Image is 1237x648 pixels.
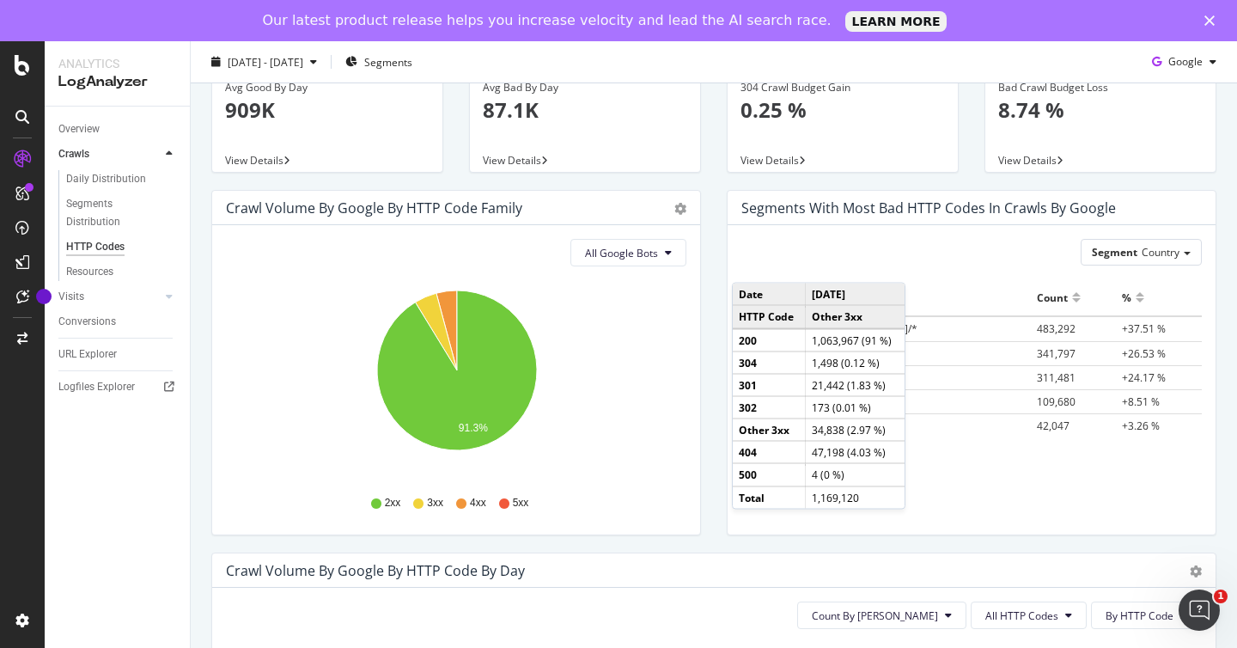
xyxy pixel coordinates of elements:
div: Close [1204,15,1222,26]
div: Crawls [58,145,89,163]
span: View Details [225,153,283,168]
div: Segments with most bad HTTP codes in Crawls by google [741,199,1116,217]
button: Segments [338,48,419,76]
td: 500 [733,463,805,486]
div: gear [1190,565,1202,578]
div: % [1122,284,1131,311]
div: gear [674,203,686,215]
p: 8.74 % [998,95,1203,125]
span: Country [1142,245,1179,260]
div: Bad Crawl Budget Loss [998,80,1203,95]
a: Logfiles Explorer [58,378,178,396]
a: HTTP Codes [66,238,178,256]
a: Crawls [58,145,161,163]
span: Google [1168,54,1203,69]
a: Segments Distribution [66,195,178,231]
td: Total [733,486,805,509]
span: View Details [998,153,1057,168]
td: Other 3xx [733,419,805,441]
div: Segments Distribution [66,195,161,231]
p: 909K [225,95,430,125]
span: 341,797 [1037,346,1076,361]
svg: A chart. [226,280,686,480]
span: 5xx [513,496,529,510]
span: Segments [364,54,412,69]
td: 304 [733,352,805,374]
button: [DATE] - [DATE] [204,48,324,76]
a: LEARN MORE [845,11,948,32]
div: Logfiles Explorer [58,378,135,396]
td: 173 (0.01 %) [805,396,905,419]
a: Resources [66,263,178,281]
td: 1,169,120 [805,486,905,509]
span: All HTTP Codes [985,608,1058,623]
td: HTTP Code [733,305,805,328]
td: 21,442 (1.83 %) [805,374,905,396]
a: Visits [58,288,161,306]
td: Other 3xx [805,305,905,328]
td: 404 [733,441,805,463]
div: Crawl Volume by google by HTTP Code Family [226,199,522,217]
p: 0.25 % [740,95,945,125]
span: +26.53 % [1122,346,1166,361]
button: All HTTP Codes [971,602,1087,629]
div: Count [1037,284,1068,311]
td: 200 [733,328,805,352]
div: Conversions [58,313,116,331]
p: 87.1K [483,95,687,125]
button: Count By [PERSON_NAME] [797,602,966,629]
a: Conversions [58,313,178,331]
span: 2xx [385,496,401,510]
span: +3.26 % [1122,419,1160,433]
span: 4xx [470,496,486,510]
span: +8.51 % [1122,394,1160,409]
div: Resources [66,263,113,281]
span: 109,680 [1037,394,1076,409]
span: +24.17 % [1122,370,1166,385]
span: View Details [740,153,799,168]
td: 47,198 (4.03 %) [805,441,905,463]
div: Visits [58,288,84,306]
iframe: Intercom live chat [1179,590,1220,631]
div: HTTP Codes [66,238,125,256]
button: By HTTP Code [1091,602,1202,629]
span: View Details [483,153,541,168]
div: Analytics [58,55,176,72]
div: Overview [58,120,100,138]
td: 4 (0 %) [805,463,905,486]
text: 91.3% [459,422,488,434]
button: Google [1145,48,1223,76]
a: Daily Distribution [66,170,178,188]
td: 301 [733,374,805,396]
a: URL Explorer [58,345,178,364]
td: 1,063,967 (91 %) [805,328,905,352]
span: 1 [1214,590,1228,603]
div: Avg Good By Day [225,80,430,95]
span: By HTTP Code [1106,608,1173,623]
span: 483,292 [1037,321,1076,336]
div: Avg Bad By Day [483,80,687,95]
div: Tooltip anchor [36,289,52,304]
a: Overview [58,120,178,138]
span: All Google Bots [585,246,658,260]
td: Date [733,284,805,306]
span: +37.51 % [1122,321,1166,336]
td: 302 [733,396,805,419]
span: 311,481 [1037,370,1076,385]
div: URL Explorer [58,345,117,364]
div: LogAnalyzer [58,72,176,92]
div: 304 Crawl Budget Gain [740,80,945,95]
div: Our latest product release helps you increase velocity and lead the AI search race. [263,12,832,29]
div: Daily Distribution [66,170,146,188]
span: [DATE] - [DATE] [228,54,303,69]
span: Count By Day [812,608,938,623]
td: 34,838 (2.97 %) [805,419,905,441]
span: 3xx [427,496,443,510]
button: All Google Bots [570,239,686,266]
td: [DATE] [805,284,905,306]
div: Crawl Volume by google by HTTP Code by Day [226,562,525,579]
td: 1,498 (0.12 %) [805,352,905,374]
span: Segment [1092,245,1137,260]
span: 42,047 [1037,419,1069,433]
